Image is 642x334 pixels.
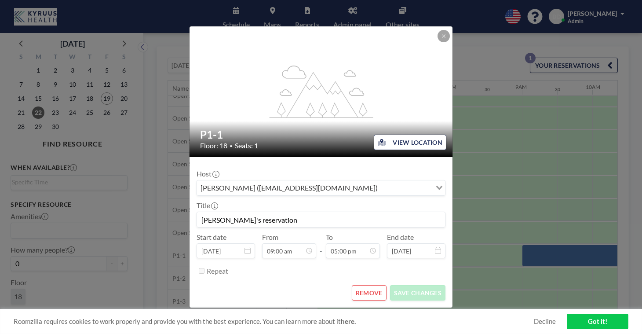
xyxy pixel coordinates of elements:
button: SAVE CHANGES [390,285,445,301]
label: End date [387,233,414,242]
span: - [320,236,322,255]
a: here. [341,317,356,325]
h2: P1-1 [200,128,443,141]
label: Host [197,169,219,178]
label: Repeat [207,267,228,275]
label: Title [197,201,217,210]
a: Decline [534,317,556,326]
label: Start date [197,233,226,242]
label: To [326,233,333,242]
div: Search for option [197,180,445,195]
label: From [262,233,278,242]
span: Floor: 18 [200,141,227,150]
g: flex-grow: 1.2; [270,65,373,117]
input: Search for option [380,182,430,194]
a: Got it! [567,314,628,329]
span: • [230,143,233,149]
span: Seats: 1 [235,141,258,150]
span: [PERSON_NAME] ([EMAIL_ADDRESS][DOMAIN_NAME]) [199,182,379,194]
span: Roomzilla requires cookies to work properly and provide you with the best experience. You can lea... [14,317,534,326]
button: REMOVE [352,285,387,301]
button: VIEW LOCATION [374,135,446,150]
input: (No title) [197,212,445,227]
